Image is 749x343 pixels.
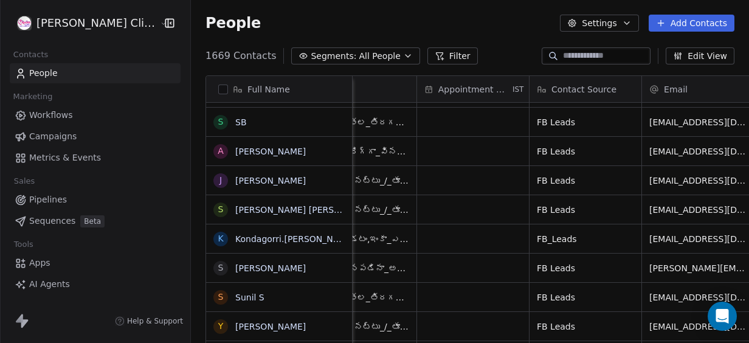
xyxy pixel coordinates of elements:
span: కళ్ళు_/_తల_తిరగడం, ఒక_సంవత్సరంగా, అవును_కానీ,_సమస్య_పూర్తిగా_తగ్గలేదు [312,116,409,128]
span: [EMAIL_ADDRESS][DOMAIN_NAME] [649,145,747,158]
a: People [10,63,181,83]
span: People [205,14,261,32]
span: Sequences [29,215,75,227]
span: [EMAIL_ADDRESS][DOMAIN_NAME] [649,233,747,245]
span: [PERSON_NAME][EMAIL_ADDRESS][DOMAIN_NAME] [649,262,747,274]
span: Beta [80,215,105,227]
a: [PERSON_NAME] [235,176,306,185]
a: Campaigns [10,126,181,147]
a: Metrics & Events [10,148,181,168]
span: All People [359,50,401,63]
a: Kondagorri.[PERSON_NAME] [235,234,355,244]
span: Metrics & Events [29,151,101,164]
div: S [218,291,224,303]
div: S [218,116,224,128]
span: FB Leads [537,116,634,128]
a: [PERSON_NAME] [235,263,306,273]
span: మైకంగా_ఉండటం,ఇంకా_ఎక్కువ_కాలంగా,లేదు [312,233,409,245]
button: Settings [560,15,638,32]
span: Full Name [247,83,290,95]
a: Help & Support [115,316,183,326]
a: Sunil S [235,293,264,302]
span: Workflows [29,109,73,122]
span: IST [513,85,524,94]
span: మాటలు_సరిగ్గా_వినపడటంలేదు, వాడటంలేదు [312,145,409,158]
span: [EMAIL_ADDRESS][DOMAIN_NAME] [649,175,747,187]
span: [PERSON_NAME] Clinic External [36,15,157,31]
div: A [218,145,224,158]
span: FB Leads [537,262,634,274]
button: Edit View [666,47,734,64]
span: Appointment Date [438,83,510,95]
span: FB Leads [537,204,634,216]
span: Marketing [8,88,58,106]
a: Pipelines [10,190,181,210]
span: Segments: [311,50,356,63]
span: మాటలు_వినపడినా_అర్థం_కావడంలేదు, వాడటంలేదు [312,262,409,274]
span: Help & Support [127,316,183,326]
div: S [218,203,224,216]
div: Y [218,320,224,333]
span: [EMAIL_ADDRESS][DOMAIN_NAME] [649,320,747,333]
a: SB [235,117,247,127]
a: [PERSON_NAME] [235,147,306,156]
span: FB_Leads [537,233,634,245]
span: 1669 Contacts [205,49,276,63]
img: RASYA-Clinic%20Circle%20icon%20Transparent.png [17,16,32,30]
span: Contacts [8,46,53,64]
span: FB Leads [537,145,634,158]
span: Email [664,83,688,95]
div: J [219,174,222,187]
div: Full Name [206,76,352,102]
button: Add Contacts [649,15,734,32]
span: FB Leads [537,291,634,303]
span: Apps [29,257,50,269]
div: Notes [305,76,416,102]
span: FB Leads [537,320,634,333]
a: Workflows [10,105,181,125]
span: కళ్ళు_/_తల_తిరగడం, ఒక_సంవత్సరంగా, అవును_కానీ,_సమస్య_పూర్తిగా_తగ్గలేదు [312,291,409,303]
div: Contact Source [530,76,641,102]
span: తేలిపోతున్నట్టు_/_తూలిపోతున్నట్టు_ఉండటం, ఒక_సంవత్సరంగా, అవును_కానీ,_సమస్య_పూర్తిగా_తగ్గలేదు [312,204,409,216]
span: తేలిపోతున్నట్టు_/_తూలిపోతున్నట్టు_ఉండటం, ఒక_సంవత్సరంగా, లేదు [312,320,409,333]
span: Pipelines [29,193,67,206]
span: AI Agents [29,278,70,291]
button: [PERSON_NAME] Clinic External [15,13,151,33]
span: [EMAIL_ADDRESS][DOMAIN_NAME] [649,116,747,128]
span: తేలిపోతున్నట్టు_/_తూలిపోతున్నట్టు_ఉండటం, ఒక_సంవత్సరంగా, అవును_కానీ,_సమస్య_పూర్తిగా_తగ్గలేదు [312,175,409,187]
div: Open Intercom Messenger [708,302,737,331]
a: [PERSON_NAME] [PERSON_NAME] [235,205,379,215]
div: K [218,232,224,245]
span: Contact Source [551,83,616,95]
span: People [29,67,58,80]
div: S [218,262,224,274]
a: Apps [10,253,181,273]
span: Campaigns [29,130,77,143]
a: SequencesBeta [10,211,181,231]
span: FB Leads [537,175,634,187]
a: AI Agents [10,274,181,294]
div: Appointment DateIST [417,76,529,102]
span: [EMAIL_ADDRESS][DOMAIN_NAME] [649,204,747,216]
button: Filter [427,47,478,64]
span: [EMAIL_ADDRESS][DOMAIN_NAME] [649,291,747,303]
span: Tools [9,235,38,254]
span: Sales [9,172,40,190]
a: [PERSON_NAME] [235,322,306,331]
